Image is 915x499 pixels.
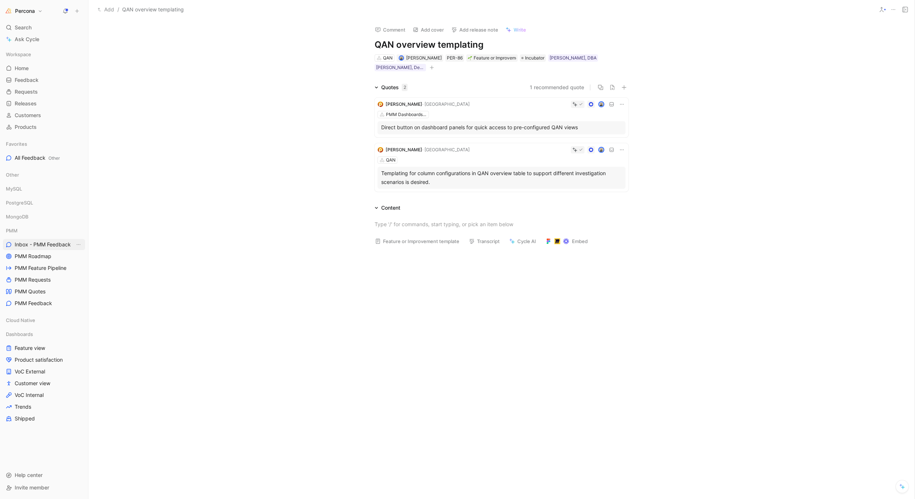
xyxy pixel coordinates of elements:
div: [PERSON_NAME], Developer [376,64,424,71]
button: Cycle AI [506,236,539,246]
button: Feature or Improvement template [372,236,463,246]
div: PMM [3,225,85,236]
span: VoC Internal [15,391,44,399]
button: View actions [75,368,82,375]
a: All FeedbackOther [3,152,85,163]
span: All Feedback [15,154,60,162]
h1: QAN overview templating [375,39,628,51]
img: 🌱 [468,56,472,60]
div: Workspace [3,49,85,60]
a: PMM Feature Pipeline [3,263,85,274]
div: PostgreSQL [3,197,85,210]
div: Invite member [3,482,85,493]
div: PMM Dashboards & Alerting [386,111,427,118]
span: QAN overview templating [122,5,184,14]
img: avatar [599,148,604,152]
span: Invite member [15,484,49,491]
div: Favorites [3,138,85,149]
span: Requests [15,88,38,95]
span: · [GEOGRAPHIC_DATA] [422,147,470,152]
a: Inbox - PMM FeedbackView actions [3,239,85,250]
div: Content [381,203,400,212]
span: PMM Requests [15,276,51,283]
div: Cloud Native [3,315,85,326]
span: Customers [15,112,41,119]
button: Write [502,25,529,35]
a: Customer view [3,378,85,389]
button: View actions [75,300,82,307]
span: Products [15,123,37,131]
span: Inbox - PMM Feedback [15,241,71,248]
span: / [117,5,119,14]
span: PMM Feature Pipeline [15,264,66,272]
button: View actions [75,276,82,283]
span: Incubator [525,54,544,62]
button: View actions [75,264,82,272]
span: VoC External [15,368,45,375]
div: PER-86 [447,54,463,62]
div: Quotes2 [372,83,411,92]
button: PerconaPercona [3,6,44,16]
span: Shipped [15,415,35,422]
button: View actions [75,391,82,399]
button: View actions [75,403,82,411]
span: Search [15,23,32,32]
button: Transcript [466,236,503,246]
span: Help center [15,472,43,478]
span: Ask Cycle [15,35,39,44]
a: Requests [3,86,85,97]
button: 1 recommended quote [530,83,584,92]
a: Product satisfaction [3,354,85,365]
div: MySQL [3,183,85,196]
h1: Percona [15,8,35,14]
span: Feature view [15,344,45,352]
div: PMMInbox - PMM FeedbackView actionsPMM RoadmapPMM Feature PipelinePMM RequestsPMM QuotesPMM Feedback [3,225,85,309]
button: View actions [75,253,82,260]
div: [PERSON_NAME], DBA [550,54,597,62]
img: logo [378,147,383,153]
span: PostgreSQL [6,199,33,206]
span: Feedback [15,76,39,84]
span: Favorites [6,140,27,148]
span: Cloud Native [6,317,35,324]
div: Content [372,203,403,212]
div: PostgreSQL [3,197,85,208]
button: Add release note [448,25,502,35]
span: MongoDB [6,213,29,220]
div: Help center [3,470,85,481]
div: MongoDB [3,211,85,224]
div: Templating for column configurations in QAN overview table to support different investigation sce... [381,169,622,187]
img: avatar [399,56,403,60]
a: Trends [3,401,85,412]
span: · [GEOGRAPHIC_DATA] [422,101,470,107]
span: Workspace [6,51,31,58]
a: Customers [3,110,85,121]
div: Dashboards [3,329,85,340]
img: logo [378,101,383,107]
a: VoC External [3,366,85,377]
a: PMM Requests [3,274,85,285]
a: Shipped [3,413,85,424]
div: Incubator [520,54,546,62]
span: Home [15,65,29,72]
div: Other [3,169,85,182]
a: Home [3,63,85,74]
div: Feature or Improvement [468,54,516,62]
span: [PERSON_NAME] [386,147,422,152]
button: View actions [75,380,82,387]
div: Other [3,169,85,180]
div: MySQL [3,183,85,194]
span: Write [514,26,526,33]
div: QAN [383,54,393,62]
span: Product satisfaction [15,356,63,364]
button: View actions [75,288,82,295]
span: Other [48,155,60,161]
a: Releases [3,98,85,109]
a: Feature view [3,343,85,354]
span: PMM Quotes [15,288,45,295]
span: Other [6,171,19,178]
span: PMM Feedback [15,300,52,307]
span: [PERSON_NAME] [386,101,422,107]
span: Trends [15,403,31,411]
button: View actions [75,241,82,248]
